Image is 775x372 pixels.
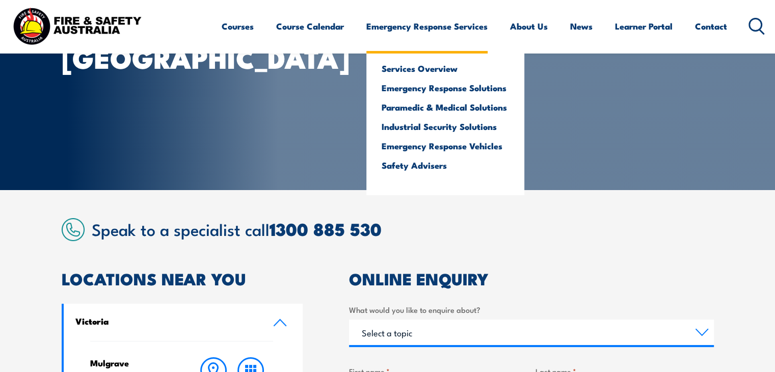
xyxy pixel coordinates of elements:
a: Courses [222,13,254,40]
h4: Victoria [75,315,258,327]
a: Learner Portal [615,13,673,40]
h4: Mulgrave [90,357,175,368]
a: Contact [695,13,727,40]
a: Emergency Response Vehicles [382,141,509,150]
label: What would you like to enquire about? [349,304,714,315]
a: Victoria [64,304,303,341]
a: Industrial Security Solutions [382,122,509,131]
h2: LOCATIONS NEAR YOU [62,271,303,285]
a: Services Overview [382,64,509,73]
a: Paramedic & Medical Solutions [382,102,509,112]
a: Emergency Response Services [366,13,488,40]
a: News [570,13,593,40]
a: Course Calendar [276,13,344,40]
h2: ONLINE ENQUIRY [349,271,714,285]
a: About Us [510,13,548,40]
h2: Speak to a specialist call [92,220,714,238]
a: Emergency Response Solutions [382,83,509,92]
a: 1300 885 530 [270,215,382,242]
a: Safety Advisers [382,161,509,170]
